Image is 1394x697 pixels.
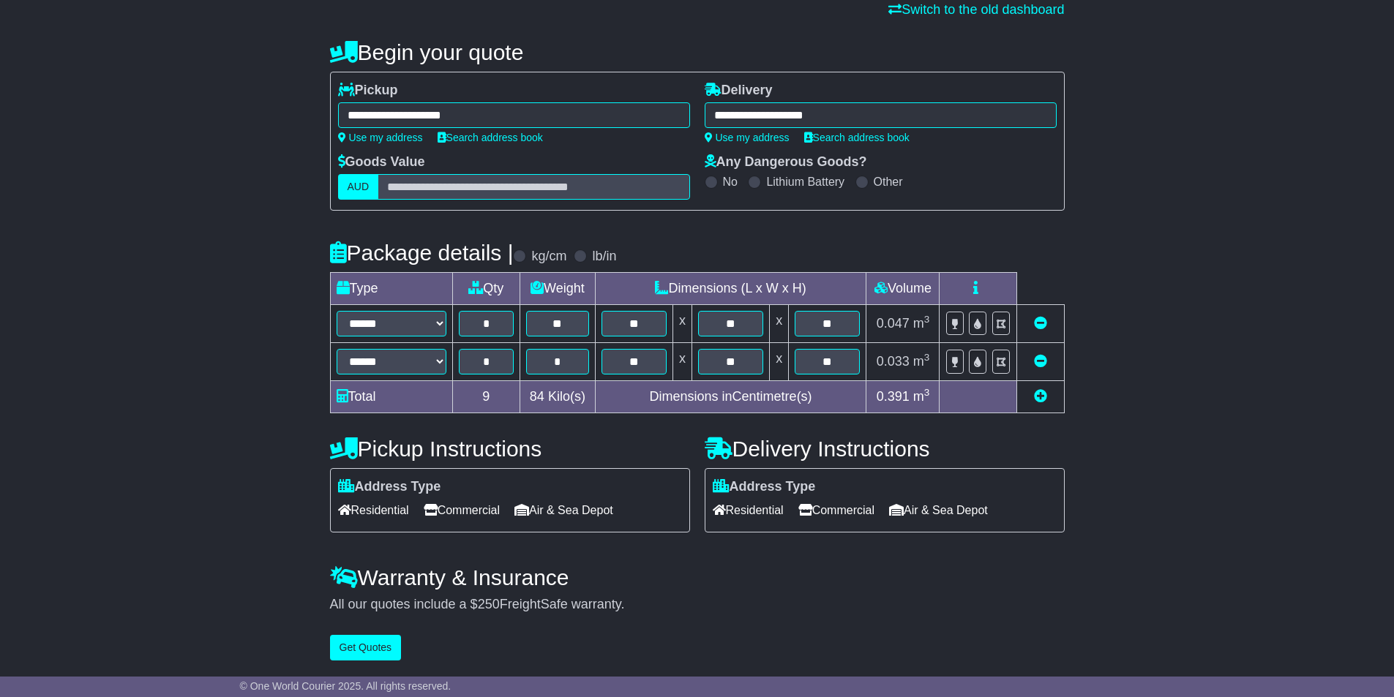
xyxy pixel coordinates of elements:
label: Pickup [338,83,398,99]
h4: Warranty & Insurance [330,565,1065,589]
span: m [913,389,930,404]
label: Other [874,175,903,189]
span: 0.033 [877,354,910,369]
td: Qty [452,273,520,305]
label: AUD [338,174,379,200]
a: Remove this item [1034,316,1047,331]
span: Residential [713,499,784,521]
label: kg/cm [531,249,566,265]
span: 0.391 [877,389,910,404]
div: All our quotes include a $ FreightSafe warranty. [330,597,1065,613]
span: Commercial [424,499,500,521]
a: Add new item [1034,389,1047,404]
span: © One World Courier 2025. All rights reserved. [240,680,451,692]
a: Remove this item [1034,354,1047,369]
span: 84 [530,389,544,404]
a: Switch to the old dashboard [888,2,1064,17]
td: x [672,343,692,381]
a: Search address book [804,132,910,143]
td: x [770,305,789,343]
td: Kilo(s) [520,381,596,413]
span: Air & Sea Depot [889,499,988,521]
label: Any Dangerous Goods? [705,154,867,170]
td: Dimensions in Centimetre(s) [595,381,866,413]
td: 9 [452,381,520,413]
h4: Begin your quote [330,40,1065,64]
button: Get Quotes [330,635,402,660]
td: x [770,343,789,381]
label: Lithium Battery [766,175,844,189]
sup: 3 [924,314,930,325]
sup: 3 [924,387,930,398]
label: Delivery [705,83,773,99]
span: Air & Sea Depot [514,499,613,521]
h4: Delivery Instructions [705,437,1065,461]
label: No [723,175,738,189]
span: Commercial [798,499,874,521]
label: lb/in [592,249,616,265]
label: Address Type [338,479,441,495]
td: x [672,305,692,343]
a: Use my address [338,132,423,143]
h4: Pickup Instructions [330,437,690,461]
span: m [913,316,930,331]
td: Dimensions (L x W x H) [595,273,866,305]
sup: 3 [924,352,930,363]
span: 250 [478,597,500,611]
label: Address Type [713,479,816,495]
td: Weight [520,273,596,305]
span: Residential [338,499,409,521]
span: m [913,354,930,369]
a: Search address book [438,132,543,143]
td: Volume [866,273,940,305]
h4: Package details | [330,241,514,265]
a: Use my address [705,132,790,143]
td: Total [330,381,452,413]
span: 0.047 [877,316,910,331]
td: Type [330,273,452,305]
label: Goods Value [338,154,425,170]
